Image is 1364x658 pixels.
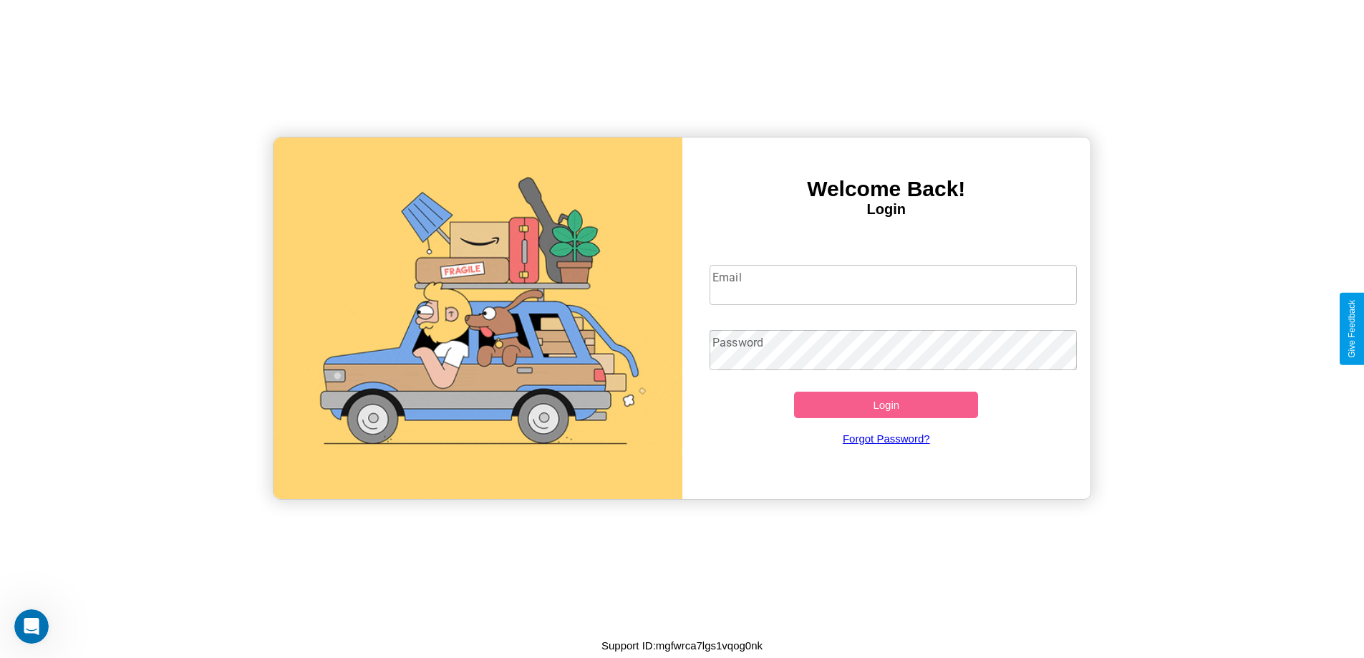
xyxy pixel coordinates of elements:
[682,201,1091,218] h4: Login
[794,392,978,418] button: Login
[601,636,763,655] p: Support ID: mgfwrca7lgs1vqog0nk
[682,177,1091,201] h3: Welcome Back!
[14,609,49,644] iframe: Intercom live chat
[702,418,1070,459] a: Forgot Password?
[274,137,682,499] img: gif
[1347,300,1357,358] div: Give Feedback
